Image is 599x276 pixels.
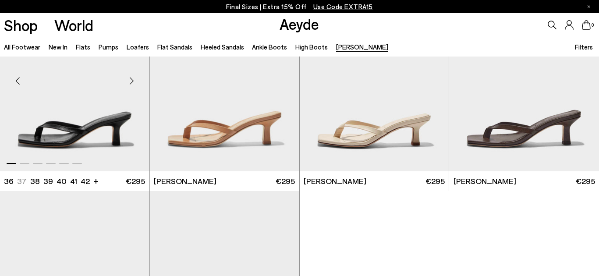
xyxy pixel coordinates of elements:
[4,68,31,94] div: Previous slide
[201,43,244,51] a: Heeled Sandals
[76,43,90,51] a: Flats
[81,176,90,187] li: 42
[150,171,299,191] a: [PERSON_NAME] €295
[4,43,40,51] a: All Footwear
[449,171,599,191] a: [PERSON_NAME] €295
[582,20,591,30] a: 0
[43,176,53,187] li: 39
[54,18,93,33] a: World
[425,176,445,187] span: €295
[126,176,145,187] span: €295
[252,43,287,51] a: Ankle Boots
[30,176,40,187] li: 38
[295,43,328,51] a: High Boots
[313,3,373,11] span: Navigate to /collections/ss25-final-sizes
[4,176,14,187] li: 36
[276,176,295,187] span: €295
[576,176,595,187] span: €295
[226,1,373,12] p: Final Sizes | Extra 15% Off
[93,175,98,187] li: +
[119,68,145,94] div: Next slide
[575,43,593,51] span: Filters
[57,176,67,187] li: 40
[591,23,595,28] span: 0
[280,14,319,33] a: Aeyde
[336,43,388,51] a: [PERSON_NAME]
[4,18,38,33] a: Shop
[70,176,77,187] li: 41
[300,171,449,191] a: [PERSON_NAME] €295
[157,43,192,51] a: Flat Sandals
[99,43,118,51] a: Pumps
[4,176,87,187] ul: variant
[454,176,516,187] span: [PERSON_NAME]
[127,43,149,51] a: Loafers
[154,176,216,187] span: [PERSON_NAME]
[304,176,366,187] span: [PERSON_NAME]
[49,43,67,51] a: New In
